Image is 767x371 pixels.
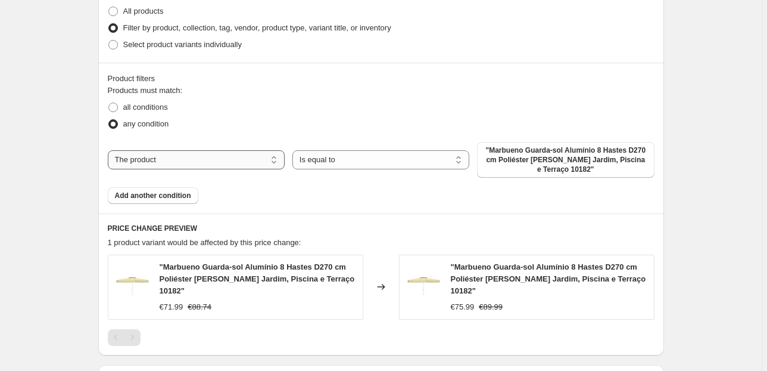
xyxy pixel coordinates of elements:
span: Products must match: [108,86,183,95]
span: Select product variants individually [123,40,242,49]
div: €75.99 [451,301,475,313]
strike: €89.99 [479,301,503,313]
div: Product filters [108,73,654,85]
span: 1 product variant would be affected by this price change: [108,238,301,247]
nav: Pagination [108,329,141,346]
button: Add another condition [108,187,198,204]
span: Add another condition [115,191,191,200]
h6: PRICE CHANGE PREVIEW [108,224,654,233]
img: parasol-marbueno-branco-poliester-aluminio-oe-270-cm_769925_80x.jpg [114,269,150,305]
span: All products [123,7,164,16]
span: any condition [123,119,169,128]
img: parasol-marbueno-branco-poliester-aluminio-oe-270-cm_769925_80x.jpg [406,269,441,305]
div: €71.99 [160,301,183,313]
span: "Marbueno Guarda-sol Alumínio 8 Hastes D270 cm Poliéster [PERSON_NAME] Jardim, Piscina e Terraço ... [484,146,647,174]
span: Filter by product, collection, tag, vendor, product type, variant title, or inventory [123,23,391,32]
strike: €88.74 [188,301,211,313]
span: "Marbueno Guarda-sol Alumínio 8 Hastes D270 cm Poliéster [PERSON_NAME] Jardim, Piscina e Terraço ... [160,262,355,295]
span: all conditions [123,103,168,112]
button: "Marbueno Guarda-sol Alumínio 8 Hastes D270 cm Poliéster Branco Jardim, Piscina e Terraço 10182" [477,142,654,178]
span: "Marbueno Guarda-sol Alumínio 8 Hastes D270 cm Poliéster [PERSON_NAME] Jardim, Piscina e Terraço ... [451,262,646,295]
